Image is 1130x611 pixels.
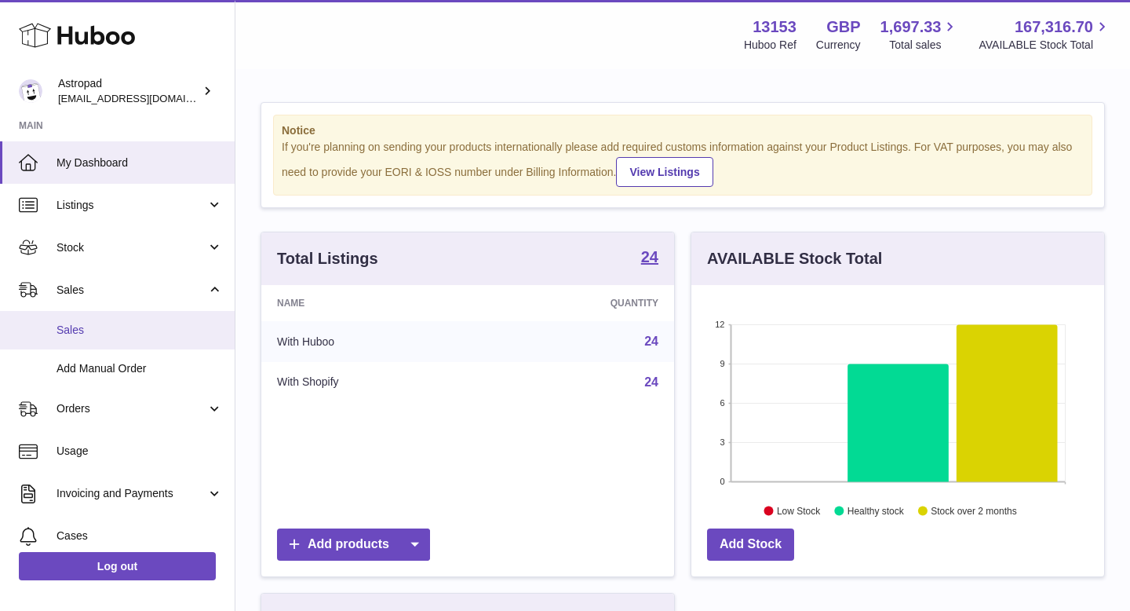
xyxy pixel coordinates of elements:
span: Usage [56,444,223,459]
span: Sales [56,323,223,338]
span: Add Manual Order [56,361,223,376]
span: Total sales [889,38,959,53]
strong: Notice [282,123,1084,138]
span: Sales [56,283,206,298]
a: 1,697.33 Total sales [880,16,960,53]
text: 0 [720,477,724,486]
span: AVAILABLE Stock Total [979,38,1111,53]
h3: AVAILABLE Stock Total [707,248,882,269]
span: Listings [56,198,206,213]
text: Healthy stock [847,505,905,516]
text: Stock over 2 months [931,505,1016,516]
text: 6 [720,398,724,408]
a: Add Stock [707,529,794,561]
span: 167,316.70 [1015,16,1093,38]
a: Add products [277,529,430,561]
text: 3 [720,437,724,447]
span: 1,697.33 [880,16,942,38]
a: 24 [644,375,658,389]
div: Astropad [58,76,199,106]
td: With Huboo [261,321,484,362]
span: Orders [56,401,206,416]
div: Currency [816,38,861,53]
a: Log out [19,552,216,580]
text: 9 [720,359,724,368]
span: Invoicing and Payments [56,486,206,501]
a: 167,316.70 AVAILABLE Stock Total [979,16,1111,53]
a: 24 [644,335,658,348]
th: Quantity [484,285,674,321]
span: Stock [56,240,206,255]
a: View Listings [616,157,713,187]
text: 12 [715,320,724,329]
strong: GBP [826,16,860,38]
td: With Shopify [261,362,484,403]
h3: Total Listings [277,248,378,269]
a: 24 [641,249,658,268]
span: [EMAIL_ADDRESS][DOMAIN_NAME] [58,92,231,104]
div: Huboo Ref [744,38,796,53]
span: My Dashboard [56,155,223,170]
strong: 24 [641,249,658,265]
text: Low Stock [777,505,821,516]
img: matt@astropad.com [19,79,42,103]
span: Cases [56,529,223,543]
strong: 13153 [753,16,796,38]
th: Name [261,285,484,321]
div: If you're planning on sending your products internationally please add required customs informati... [282,140,1084,187]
